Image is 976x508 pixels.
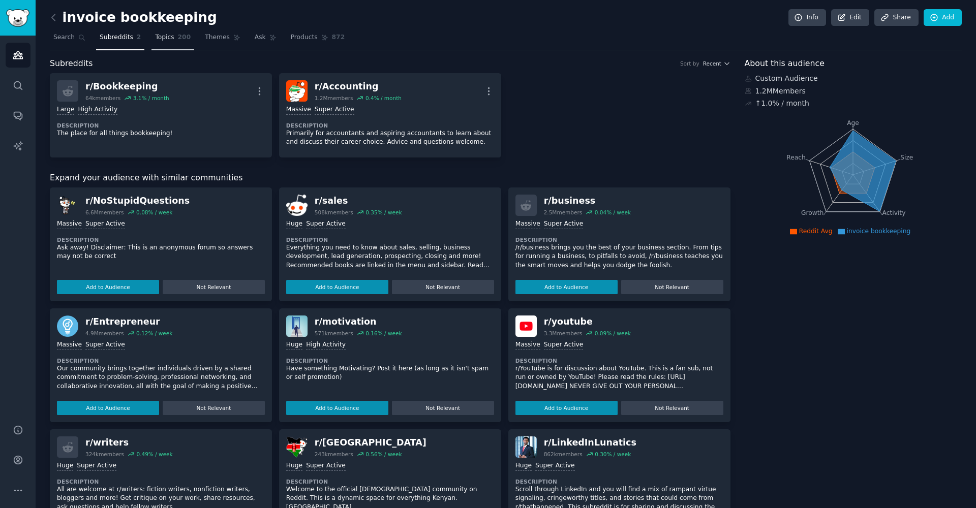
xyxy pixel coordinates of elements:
img: sales [286,195,308,216]
div: Super Active [306,219,346,229]
div: Super Active [315,105,354,115]
p: /r/business brings you the best of your business section. From tips for running a business, to pi... [515,243,723,270]
span: Search [53,33,75,42]
p: Have something Motivating? Post it here (as long as it isn't spam or self promotion) [286,364,494,382]
span: Subreddits [50,57,93,70]
div: r/ business [544,195,631,207]
a: Accountingr/Accounting1.2Mmembers0.4% / monthMassiveSuper ActiveDescriptionPrimarily for accounta... [279,73,501,157]
button: Add to Audience [515,280,618,294]
div: Sort by [680,60,699,67]
a: Add [924,9,962,26]
button: Add to Audience [515,401,618,415]
a: Info [788,9,826,26]
span: Ask [255,33,266,42]
a: Edit [831,9,869,26]
button: Not Relevant [392,280,494,294]
img: motivation [286,315,308,337]
div: r/ youtube [544,315,631,328]
img: Entrepreneur [57,315,78,337]
tspan: Size [900,153,913,161]
div: Massive [286,105,311,115]
div: Super Active [535,461,575,471]
div: Huge [57,461,73,471]
button: Recent [703,60,730,67]
div: 1.2M members [315,94,353,102]
div: r/ LinkedInLunatics [544,436,636,449]
tspan: Age [847,119,859,126]
dt: Description [286,236,494,243]
span: 872 [332,33,345,42]
a: Share [874,9,918,26]
a: Products872 [287,29,348,50]
dt: Description [286,357,494,364]
div: r/ NoStupidQuestions [85,195,190,207]
button: Not Relevant [621,401,723,415]
span: Topics [155,33,174,42]
dt: Description [57,478,265,485]
p: Everything you need to know about sales, selling, business development, lead generation, prospect... [286,243,494,270]
a: Themes [201,29,244,50]
div: Custom Audience [745,73,962,84]
div: 324k members [85,451,124,458]
span: Products [291,33,318,42]
div: 0.56 % / week [365,451,402,458]
div: 0.4 % / month [365,94,402,102]
img: NoStupidQuestions [57,195,78,216]
img: GummySearch logo [6,9,29,27]
div: 0.49 % / week [136,451,172,458]
div: r/ [GEOGRAPHIC_DATA] [315,436,426,449]
div: Massive [57,219,82,229]
dt: Description [286,478,494,485]
div: r/ Bookkeeping [85,80,169,93]
div: 64k members [85,94,120,102]
tspan: Reach [786,153,806,161]
dt: Description [57,122,265,129]
div: 3.3M members [544,330,583,337]
span: Themes [205,33,230,42]
h2: invoice bookkeeping [50,10,217,26]
div: r/ Entrepreneur [85,315,172,328]
div: Super Active [85,219,125,229]
div: 1.2M Members [745,86,962,97]
div: Super Active [85,340,125,350]
div: Massive [57,340,82,350]
div: 0.16 % / week [365,330,402,337]
div: Massive [515,340,540,350]
span: About this audience [745,57,825,70]
button: Not Relevant [621,280,723,294]
dt: Description [515,478,723,485]
a: Ask [251,29,280,50]
div: 243k members [315,451,353,458]
div: 2.5M members [544,209,583,216]
a: Search [50,29,89,50]
span: invoice bookkeeping [847,228,911,235]
div: Large [57,105,74,115]
span: Reddit Avg [799,228,833,235]
button: Add to Audience [57,401,159,415]
img: Kenya [286,436,308,458]
dt: Description [57,236,265,243]
dt: Description [515,236,723,243]
div: 0.04 % / week [595,209,631,216]
p: The place for all things bookkeeping! [57,129,265,138]
dt: Description [515,357,723,364]
p: Ask away! Disclaimer: This is an anonymous forum so answers may not be correct [57,243,265,261]
button: Not Relevant [392,401,494,415]
div: r/ writers [85,436,173,449]
div: ↑ 1.0 % / month [755,98,809,109]
div: 0.09 % / week [595,330,631,337]
button: Add to Audience [286,280,388,294]
span: Expand your audience with similar communities [50,172,242,184]
p: Our community brings together individuals driven by a shared commitment to problem-solving, profe... [57,364,265,391]
img: LinkedInLunatics [515,436,537,458]
div: Super Active [77,461,116,471]
div: Super Active [544,340,584,350]
div: 508k members [315,209,353,216]
div: Huge [286,219,302,229]
div: High Activity [306,340,346,350]
a: Topics200 [151,29,194,50]
div: Super Active [544,219,584,229]
div: 0.12 % / week [136,330,172,337]
div: r/ Accounting [315,80,402,93]
button: Add to Audience [57,280,159,294]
